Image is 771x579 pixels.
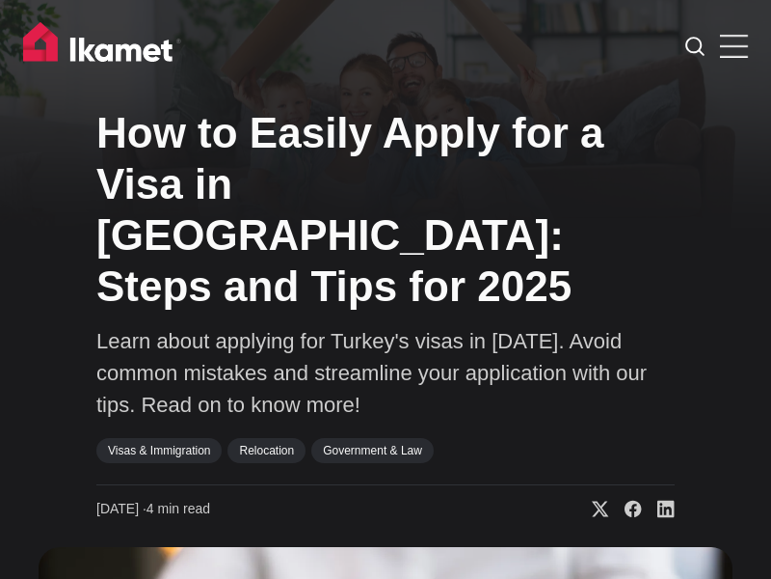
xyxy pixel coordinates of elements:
a: Share on Facebook [609,500,642,519]
time: 4 min read [96,500,210,519]
p: Learn about applying for Turkey's visas in [DATE]. Avoid common mistakes and streamline your appl... [96,325,675,421]
a: Visas & Immigration [96,438,222,463]
a: Relocation [227,438,306,463]
a: Share on X [576,500,609,519]
a: Government & Law [311,438,434,463]
img: Ikamet home [23,22,181,70]
h1: How to Easily Apply for a Visa in [GEOGRAPHIC_DATA]: Steps and Tips for 2025 [96,108,675,312]
span: [DATE] ∙ [96,501,146,516]
a: Share on Linkedin [642,500,675,519]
